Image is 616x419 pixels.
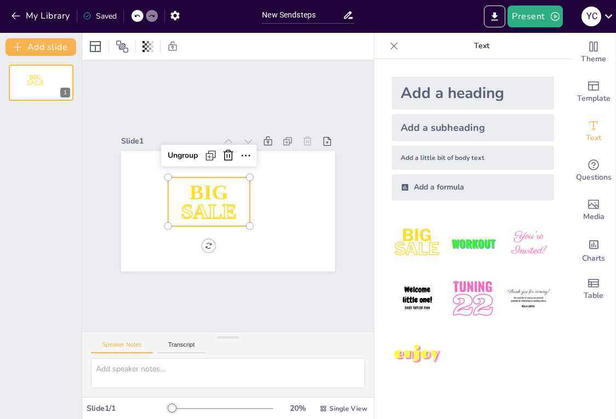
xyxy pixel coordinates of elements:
[8,7,75,25] button: My Library
[157,341,206,353] button: Transcript
[572,33,615,72] div: Change the overall theme
[5,38,76,56] button: Add slide
[83,11,117,21] div: Saved
[572,151,615,191] div: Get real-time input from your audience
[447,273,498,324] img: 5.jpeg
[572,269,615,309] div: Add a table
[392,146,554,170] div: Add a little bit of body text
[87,403,168,414] div: Slide 1 / 1
[577,93,611,105] span: Template
[572,191,615,230] div: Add images, graphics, shapes or video
[392,218,443,269] img: 1.jpeg
[196,150,225,207] span: SALE
[507,5,562,27] button: Present
[403,33,561,59] p: Text
[27,79,44,87] span: SALE
[284,403,311,414] div: 20 %
[572,112,615,151] div: Add text boxes
[581,7,601,26] div: y c
[392,329,443,380] img: 7.jpeg
[392,77,554,110] div: Add a heading
[586,132,601,144] span: Text
[583,211,604,223] span: Media
[9,65,73,101] div: 1
[216,156,243,197] span: BIG
[584,290,603,302] span: Table
[262,7,342,23] input: Insert title
[30,73,41,81] span: BIG
[253,126,274,167] div: Ungroup
[503,218,554,269] img: 3.jpeg
[392,174,554,200] div: Add a formula
[581,5,601,27] button: y c
[572,72,615,112] div: Add ready made slides
[572,230,615,269] div: Add charts and graphs
[581,53,606,65] span: Theme
[582,252,605,265] span: Charts
[484,5,505,27] button: Export to PowerPoint
[392,273,443,324] img: 4.jpeg
[60,88,70,97] div: 1
[329,404,367,413] span: Single View
[116,40,129,53] span: Position
[266,83,286,179] div: Slide 1
[447,218,498,269] img: 2.jpeg
[503,273,554,324] img: 6.jpeg
[87,38,104,55] div: Layout
[91,341,153,353] button: Speaker Notes
[392,114,554,141] div: Add a subheading
[576,171,612,183] span: Questions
